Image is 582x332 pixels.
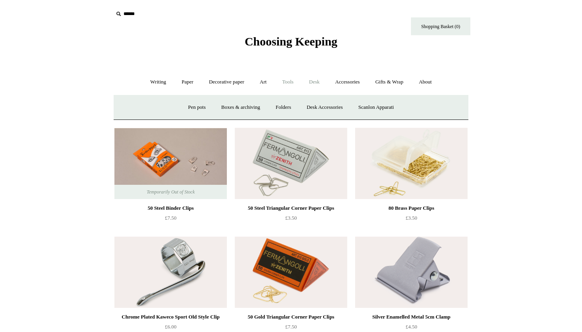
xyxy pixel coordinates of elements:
[253,72,274,93] a: Art
[114,237,227,308] img: Chrome Plated Kaweco Sport Old Style Clip
[299,97,350,118] a: Desk Accessories
[405,215,417,221] span: £3.50
[114,237,227,308] a: Chrome Plated Kaweco Sport Old Style Clip Chrome Plated Kaweco Sport Old Style Clip
[139,185,202,199] span: Temporarily Out of Stock
[268,97,298,118] a: Folders
[114,128,227,199] img: 50 Steel Binder Clips
[368,72,411,93] a: Gifts & Wrap
[245,35,337,48] span: Choosing Keeping
[412,72,439,93] a: About
[214,97,267,118] a: Boxes & archiving
[328,72,367,93] a: Accessories
[235,128,347,199] a: 50 Steel Triangular Corner Paper Clips 50 Steel Triangular Corner Paper Clips
[235,203,347,236] a: 50 Steel Triangular Corner Paper Clips £3.50
[355,128,468,199] a: 80 Brass Paper Clips 80 Brass Paper Clips
[302,72,327,93] a: Desk
[181,97,213,118] a: Pen pots
[143,72,173,93] a: Writing
[351,97,401,118] a: Scanlon Apparati
[355,128,468,199] img: 80 Brass Paper Clips
[116,203,225,213] div: 50 Steel Binder Clips
[405,324,417,330] span: £4.50
[237,203,345,213] div: 50 Steel Triangular Corner Paper Clips
[202,72,251,93] a: Decorative paper
[235,128,347,199] img: 50 Steel Triangular Corner Paper Clips
[235,237,347,308] a: 50 Gold Triangular Corner Paper Clips 50 Gold Triangular Corner Paper Clips
[411,17,470,35] a: Shopping Basket (0)
[355,237,468,308] img: Silver Enamelled Metal 5cm Clamp
[285,324,297,330] span: £7.50
[357,312,466,322] div: Silver Enamelled Metal 5cm Clamp
[116,312,225,322] div: Chrome Plated Kaweco Sport Old Style Clip
[175,72,201,93] a: Paper
[114,128,227,199] a: 50 Steel Binder Clips 50 Steel Binder Clips Temporarily Out of Stock
[165,324,176,330] span: £6.00
[285,215,297,221] span: £3.50
[237,312,345,322] div: 50 Gold Triangular Corner Paper Clips
[114,203,227,236] a: 50 Steel Binder Clips £7.50
[235,237,347,308] img: 50 Gold Triangular Corner Paper Clips
[245,41,337,47] a: Choosing Keeping
[355,203,468,236] a: 80 Brass Paper Clips £3.50
[357,203,466,213] div: 80 Brass Paper Clips
[165,215,176,221] span: £7.50
[355,237,468,308] a: Silver Enamelled Metal 5cm Clamp Silver Enamelled Metal 5cm Clamp
[275,72,301,93] a: Tools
